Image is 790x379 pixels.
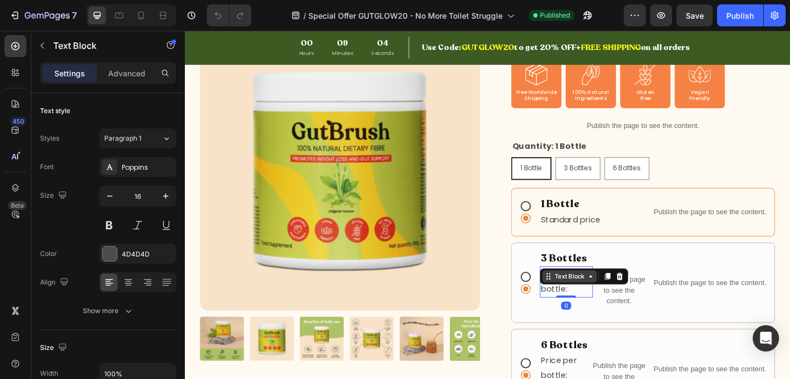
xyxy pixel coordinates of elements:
[288,311,336,359] img: GutBrush Natural Ingredients
[40,188,69,203] div: Size
[8,201,26,210] div: Beta
[355,118,438,133] legend: Quantity: 1 Bottle
[122,249,173,259] div: 4D4D4D
[104,133,142,143] span: Paragraph 1
[444,265,501,300] p: Publish the page to see the content.
[303,10,306,21] span: /
[415,64,468,78] p: 100% Natural Ingredients
[475,64,527,71] p: Gluten
[40,301,176,321] button: Show more
[234,311,281,359] img: Good health starts in your gut
[179,311,227,359] img: GutBrush Dietary Fibre - Original Flavour
[510,269,633,280] p: Publish the page to see the content.
[185,31,790,379] iframe: To enrich screen reader interactions, please activate Accessibility in Grammarly extension settings
[540,10,570,20] span: Published
[71,311,119,359] img: GutBrush Fibre Original Flavour
[53,39,146,52] p: Text Block
[400,263,437,272] div: Text Block
[717,4,763,26] button: Publish
[726,10,754,21] div: Publish
[40,275,71,290] div: Align
[83,305,134,316] div: Show more
[207,4,251,26] div: Undo/Redo
[40,369,58,378] div: Width
[753,325,779,352] div: Open Intercom Messenger
[99,129,176,148] button: Paragraph 1
[475,71,527,78] p: Free
[40,162,54,172] div: Font
[534,71,586,78] p: Friendly
[40,341,69,355] div: Size
[387,198,452,214] p: Standard price
[365,144,389,155] span: 1 Bottle
[386,240,501,257] h2: 3 Bottles
[510,363,633,374] p: Publish the page to see the content.
[125,311,173,359] img: GutBrush Dietary Fibre Benefits
[16,311,64,359] img: GutBrush Fibre Free Shipping
[686,11,704,20] span: Save
[676,4,713,26] button: Save
[10,117,26,126] div: 450
[466,144,496,155] span: 6 Bottles
[386,181,453,197] h2: 1 Bottle
[54,68,85,79] p: Settings
[510,192,633,203] p: Publish the page to see the content.
[356,64,409,78] p: Free Worldwide Shipping
[534,64,586,71] p: Vegan
[4,4,82,26] button: 7
[386,334,501,350] h2: 6 Bottles
[40,249,57,259] div: Color
[308,10,503,21] span: Special Offer GUTGLOW20 - No More Toilet Struggle
[409,295,420,304] div: 0
[122,163,173,172] div: Poppins
[40,133,59,143] div: Styles
[413,144,443,155] span: 3 Bottles
[40,106,70,116] div: Text style
[387,258,443,289] p: Price per bottle:
[108,68,145,79] p: Advanced
[355,98,642,109] p: Publish the page to see the content.
[72,9,77,22] p: 7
